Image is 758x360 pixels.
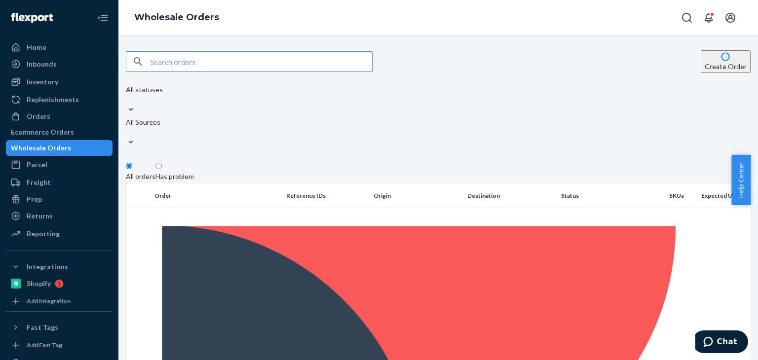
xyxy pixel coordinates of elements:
[126,95,127,105] input: All statuses
[6,320,113,335] button: Fast Tags
[93,8,113,28] button: Close Navigation
[151,184,282,208] th: Order
[6,108,113,124] a: Orders
[11,127,74,137] div: Ecommerce Orders
[126,127,127,137] input: All Sources
[701,50,751,73] button: Create Order
[6,295,113,307] a: Add Integration
[27,262,68,272] div: Integrations
[27,279,51,288] div: Shopify
[27,341,62,349] div: Add Fast Tag
[282,184,370,208] th: Reference IDs
[731,155,751,205] button: Help Center
[27,59,57,69] div: Inbounds
[6,259,113,275] button: Integrations
[27,297,71,305] div: Add Integration
[688,184,751,208] th: Expected Units
[6,276,113,291] a: Shopify
[699,8,719,28] button: Open notifications
[155,163,162,169] input: Has problem
[11,13,53,23] img: Flexport logo
[155,172,194,181] div: Has problem
[6,191,113,207] a: Prep
[6,140,113,156] a: Wholesale Orders
[126,3,227,32] ol: breadcrumbs
[6,92,113,108] a: Replenishments
[126,163,132,169] input: All orders
[6,74,113,90] a: Inventory
[463,184,557,208] th: Destination
[695,330,748,355] iframe: Opens a widget where you can chat to one of our agents
[6,339,113,351] a: Add Fast Tag
[644,184,688,208] th: SKUs
[6,157,113,173] a: Parcel
[27,160,47,170] div: Parcel
[27,178,51,187] div: Freight
[27,323,58,332] div: Fast Tags
[27,77,58,87] div: Inventory
[6,56,113,72] a: Inbounds
[370,184,463,208] th: Origin
[6,226,113,242] a: Reporting
[27,95,79,105] div: Replenishments
[6,208,113,224] a: Returns
[6,124,113,140] a: Ecommerce Orders
[134,12,219,23] a: Wholesale Orders
[126,172,155,181] div: All orders
[720,8,740,28] button: Open account menu
[27,42,46,52] div: Home
[126,85,163,95] div: All statuses
[27,194,42,204] div: Prep
[11,143,71,153] div: Wholesale Orders
[6,175,113,190] a: Freight
[27,211,53,221] div: Returns
[27,229,60,239] div: Reporting
[126,117,160,127] div: All Sources
[27,111,50,121] div: Orders
[6,39,113,55] a: Home
[557,184,644,208] th: Status
[150,52,372,72] input: Search orders
[677,8,697,28] button: Open Search Box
